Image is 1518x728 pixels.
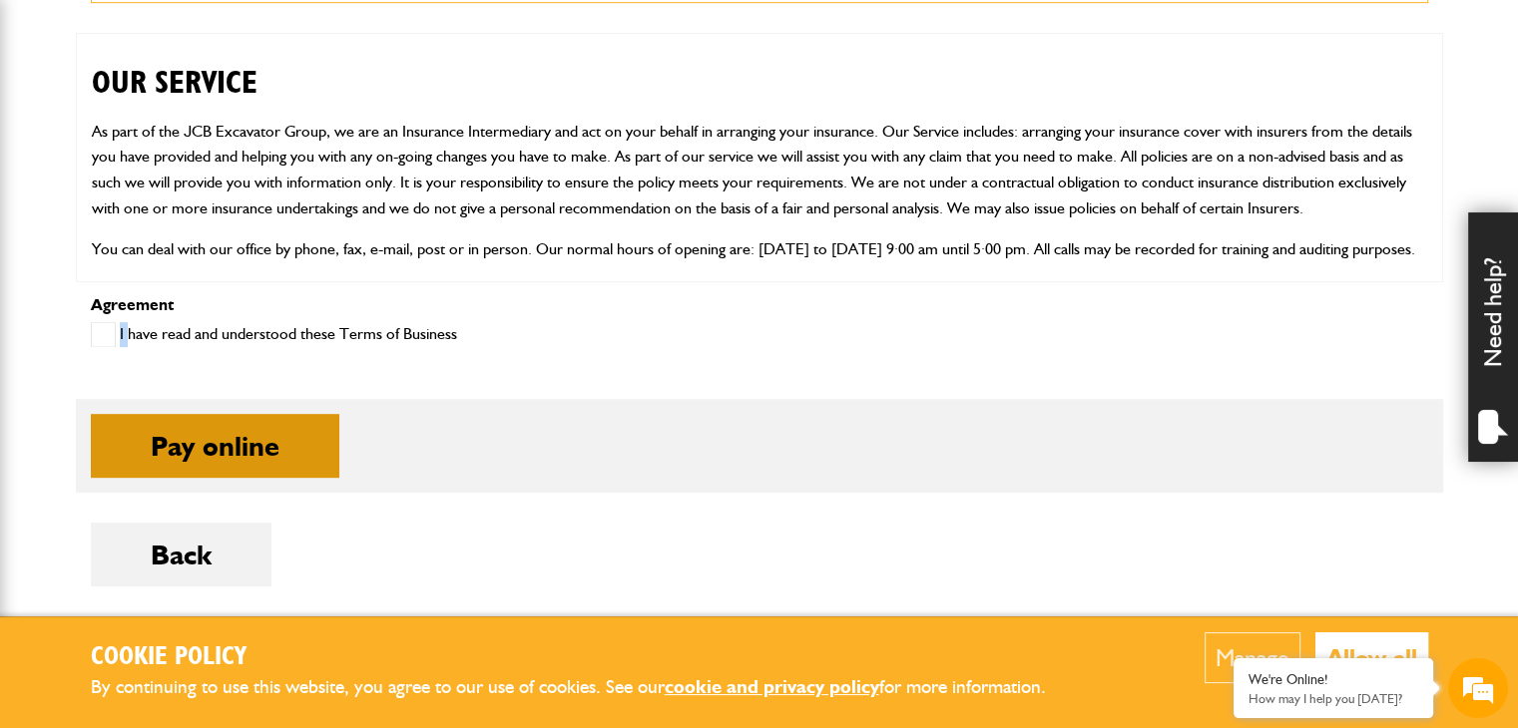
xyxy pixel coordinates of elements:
div: Need help? [1468,212,1518,462]
h2: OUR SERVICE [92,34,1427,102]
p: As part of the JCB Excavator Group, we are an Insurance Intermediary and act on your behalf in ar... [92,119,1427,220]
div: Minimize live chat window [327,10,375,58]
p: How may I help you today? [1249,691,1418,706]
input: Enter your last name [26,184,364,228]
img: d_20077148190_company_1631870298795_20077148190 [34,111,84,139]
input: Enter your email address [26,243,364,287]
input: Enter your phone number [26,302,364,346]
h2: Cookie Policy [91,642,1079,673]
button: Back [91,523,271,586]
p: You can deal with our office by phone, fax, e-mail, post or in person. Our normal hours of openin... [92,236,1427,262]
div: We're Online! [1249,671,1418,688]
textarea: Type your message and hit 'Enter' [26,361,364,554]
p: By continuing to use this website, you agree to our use of cookies. See our for more information. [91,672,1079,703]
label: I have read and understood these Terms of Business [91,322,457,347]
button: Pay online [91,414,339,478]
em: Start Chat [271,572,362,599]
button: Allow all [1315,632,1428,683]
a: cookie and privacy policy [665,675,879,698]
p: Agreement [91,297,1428,313]
button: Manage [1205,632,1300,683]
div: Chat with us now [104,112,335,138]
h2: CUSTOMER PROTECTION INFORMATION [92,278,1427,346]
